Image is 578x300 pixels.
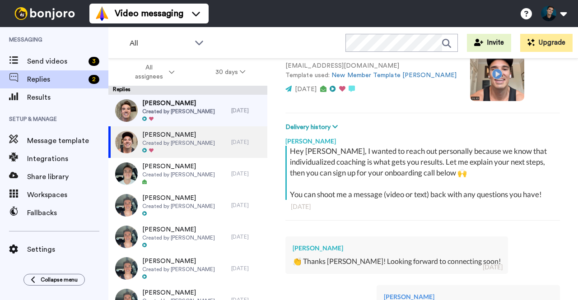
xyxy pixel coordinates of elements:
span: Created by [PERSON_NAME] [142,266,215,273]
a: [PERSON_NAME]Created by [PERSON_NAME][DATE] [108,95,267,126]
a: New Member Template [PERSON_NAME] [331,72,457,78]
img: 74abfeb4-5609-4b5e-ba45-df111bbb9d9a-thumb.jpg [115,194,138,217]
span: Created by [PERSON_NAME] [142,108,215,115]
span: Send videos [27,56,85,67]
button: Upgrade [520,34,573,52]
span: [PERSON_NAME] [142,225,215,234]
img: 2e29f156-e327-4fd0-b9e3-ce3c685639d5-thumb.jpg [115,162,138,185]
span: Created by [PERSON_NAME] [142,234,215,241]
span: [PERSON_NAME] [142,99,215,108]
span: Settings [27,244,108,255]
span: Created by [PERSON_NAME] [142,139,215,147]
span: Message template [27,135,108,146]
div: [DATE] [231,202,263,209]
p: [EMAIL_ADDRESS][DOMAIN_NAME] Template used: [285,61,457,80]
div: [DATE] [231,233,263,240]
div: [DATE] [483,263,503,272]
img: 3dfa51a9-cd66-4cf9-8cb5-98f460da584d-thumb.jpg [115,99,138,122]
button: Invite [467,34,511,52]
span: [PERSON_NAME] [142,257,215,266]
img: 74abfeb4-5609-4b5e-ba45-df111bbb9d9a-thumb.jpg [115,226,138,248]
span: [PERSON_NAME] [142,130,215,139]
div: [DATE] [231,107,263,114]
div: [DATE] [231,138,263,146]
img: 74abfeb4-5609-4b5e-ba45-df111bbb9d9a-thumb.jpg [115,257,138,280]
div: [PERSON_NAME] [285,132,560,146]
span: All assignees [131,63,167,81]
a: [PERSON_NAME]Created by [PERSON_NAME][DATE] [108,158,267,189]
span: Workspaces [27,189,108,200]
span: Share library [27,171,108,182]
a: [PERSON_NAME]Created by [PERSON_NAME][DATE] [108,253,267,284]
img: d4af99e8-0e9b-46f8-a9da-be41813caadd-thumb.jpg [115,131,138,153]
img: bj-logo-header-white.svg [11,7,79,20]
button: All assignees [110,60,195,85]
span: Collapse menu [41,276,78,283]
div: [DATE] [231,265,263,272]
span: All [130,38,190,49]
div: Replies [108,86,267,95]
span: [PERSON_NAME] [142,194,215,203]
img: vm-color.svg [95,6,109,21]
div: [DATE] [291,202,555,211]
a: [PERSON_NAME]Created by [PERSON_NAME][DATE] [108,126,267,158]
span: [PERSON_NAME] [142,288,215,297]
button: Collapse menu [23,274,85,286]
button: Delivery history [285,122,340,132]
span: Integrations [27,153,108,164]
span: Fallbacks [27,208,108,218]
div: [PERSON_NAME] [293,244,501,253]
div: 2 [89,75,99,84]
span: [PERSON_NAME] [142,162,215,171]
div: 3 [89,57,99,66]
div: [DATE] [231,170,263,177]
div: Hey [PERSON_NAME], I wanted to reach out personally because we know that individualized coaching ... [290,146,558,200]
div: 👏 Thanks [PERSON_NAME]! Looking forward to connecting soon! [293,256,501,267]
a: [PERSON_NAME]Created by [PERSON_NAME][DATE] [108,221,267,253]
span: Replies [27,74,85,85]
span: Results [27,92,108,103]
button: 30 days [195,64,266,80]
span: Created by [PERSON_NAME] [142,203,215,210]
span: Video messaging [115,7,183,20]
a: [PERSON_NAME]Created by [PERSON_NAME][DATE] [108,189,267,221]
span: Created by [PERSON_NAME] [142,171,215,178]
span: [DATE] [295,86,317,92]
